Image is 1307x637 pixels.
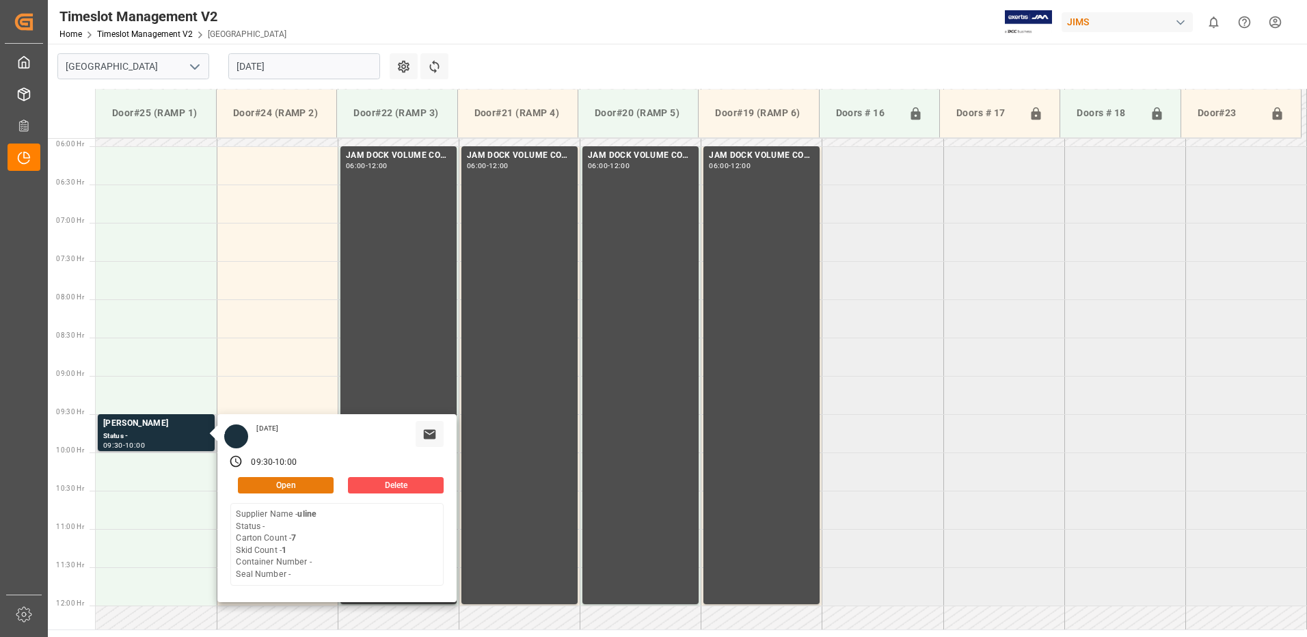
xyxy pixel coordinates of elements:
div: 06:00 [467,163,487,169]
div: 12:00 [731,163,751,169]
div: Timeslot Management V2 [59,6,286,27]
div: JIMS [1062,12,1193,32]
div: [DATE] [252,424,283,433]
button: Delete [348,477,444,493]
div: [PERSON_NAME] [103,417,209,431]
input: DD.MM.YYYY [228,53,380,79]
div: JAM DOCK VOLUME CONTROL [346,149,451,163]
div: Door#24 (RAMP 2) [228,100,325,126]
button: open menu [184,56,204,77]
button: Help Center [1229,7,1260,38]
div: 06:00 [709,163,729,169]
div: Door#19 (RAMP 6) [710,100,807,126]
button: JIMS [1062,9,1198,35]
div: - [123,442,125,448]
div: - [366,163,368,169]
div: Supplier Name - Status - Carton Count - Skid Count - Container Number - Seal Number - [236,509,316,580]
span: 08:00 Hr [56,293,84,301]
span: 08:30 Hr [56,331,84,339]
div: Door#21 (RAMP 4) [469,100,567,126]
div: 06:00 [588,163,608,169]
span: 10:30 Hr [56,485,84,492]
button: show 0 new notifications [1198,7,1229,38]
span: 11:30 Hr [56,561,84,569]
div: 12:00 [489,163,509,169]
span: 09:00 Hr [56,370,84,377]
div: 10:00 [275,457,297,469]
b: 7 [291,533,296,543]
div: - [487,163,489,169]
div: - [729,163,731,169]
div: 09:30 [251,457,273,469]
span: 09:30 Hr [56,408,84,416]
div: Door#22 (RAMP 3) [348,100,446,126]
div: JAM DOCK VOLUME CONTROL [467,149,572,163]
span: 06:30 Hr [56,178,84,186]
a: Home [59,29,82,39]
div: Door#20 (RAMP 5) [589,100,687,126]
span: 11:00 Hr [56,523,84,530]
div: 09:30 [103,442,123,448]
input: Type to search/select [57,53,209,79]
span: 06:00 Hr [56,140,84,148]
b: uline [297,509,316,519]
div: 12:00 [368,163,388,169]
div: Doors # 18 [1071,100,1144,126]
div: - [608,163,610,169]
a: Timeslot Management V2 [97,29,193,39]
span: 07:30 Hr [56,255,84,262]
img: Exertis%20JAM%20-%20Email%20Logo.jpg_1722504956.jpg [1005,10,1052,34]
button: Open [238,477,334,493]
div: Door#23 [1192,100,1265,126]
div: Doors # 17 [951,100,1023,126]
div: JAM DOCK VOLUME CONTROL [709,149,814,163]
span: 12:00 Hr [56,599,84,607]
div: 12:00 [610,163,630,169]
span: 10:00 Hr [56,446,84,454]
div: JAM DOCK VOLUME CONTROL [588,149,693,163]
div: - [273,457,275,469]
b: 1 [282,545,286,555]
div: 10:00 [125,442,145,448]
div: Status - [103,431,209,442]
span: 07:00 Hr [56,217,84,224]
div: Door#25 (RAMP 1) [107,100,205,126]
div: Doors # 16 [831,100,903,126]
div: 06:00 [346,163,366,169]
